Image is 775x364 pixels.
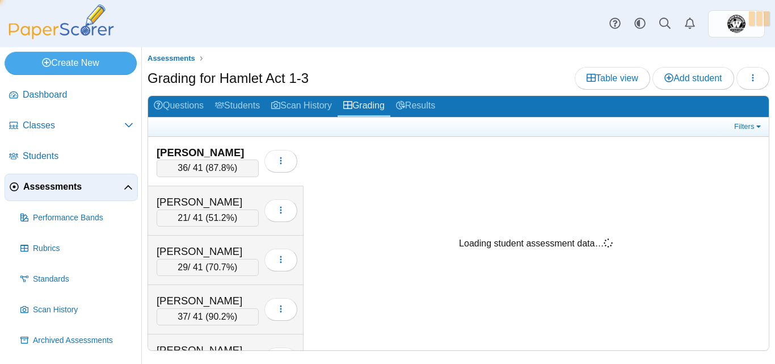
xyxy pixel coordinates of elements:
a: Archived Assessments [16,327,138,354]
div: / 41 ( ) [157,259,259,276]
span: 37 [178,312,188,321]
span: Table view [587,73,638,83]
span: Assessments [148,54,195,62]
a: Add student [652,67,734,90]
span: Rubrics [33,243,133,254]
div: [PERSON_NAME] [157,195,259,210]
a: Dashboard [5,82,138,109]
div: Loading student assessment data… [459,237,613,250]
a: Create New [5,52,137,74]
span: EDUARDO HURTADO [727,15,745,33]
a: PaperScorer [5,31,118,41]
a: Assessments [145,52,198,66]
a: Standards [16,266,138,293]
span: Classes [23,119,124,132]
h1: Grading for Hamlet Act 1-3 [148,69,309,88]
a: Assessments [5,174,138,201]
div: / 41 ( ) [157,210,259,227]
div: [PERSON_NAME] [157,343,259,358]
a: Alerts [677,11,702,36]
a: Students [5,143,138,170]
div: / 41 ( ) [157,308,259,325]
span: 70.7% [209,262,234,272]
span: 51.2% [209,213,234,223]
img: ps.xvvVYnLikkKREtVi [727,15,745,33]
span: Students [23,150,133,162]
span: Dashboard [23,89,133,101]
div: [PERSON_NAME] [157,294,259,308]
span: Add student [664,73,722,83]
span: 90.2% [209,312,234,321]
span: 21 [178,213,188,223]
a: ps.xvvVYnLikkKREtVi [708,10,765,37]
a: Filters [731,121,766,132]
span: 29 [178,262,188,272]
a: Results [390,96,441,117]
a: Grading [338,96,390,117]
div: [PERSON_NAME] [157,244,259,259]
span: Archived Assessments [33,335,133,346]
a: Rubrics [16,235,138,262]
span: 36 [178,163,188,173]
a: Students [209,96,266,117]
a: Performance Bands [16,204,138,232]
a: Scan History [266,96,338,117]
a: Classes [5,112,138,140]
a: Questions [148,96,209,117]
span: Standards [33,274,133,285]
a: Scan History [16,296,138,324]
span: Scan History [33,304,133,316]
div: [PERSON_NAME] [157,145,259,160]
a: Table view [575,67,650,90]
span: 87.8% [209,163,234,173]
span: Performance Bands [33,212,133,224]
div: / 41 ( ) [157,160,259,177]
span: Assessments [23,181,124,193]
img: PaperScorer [5,5,118,39]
